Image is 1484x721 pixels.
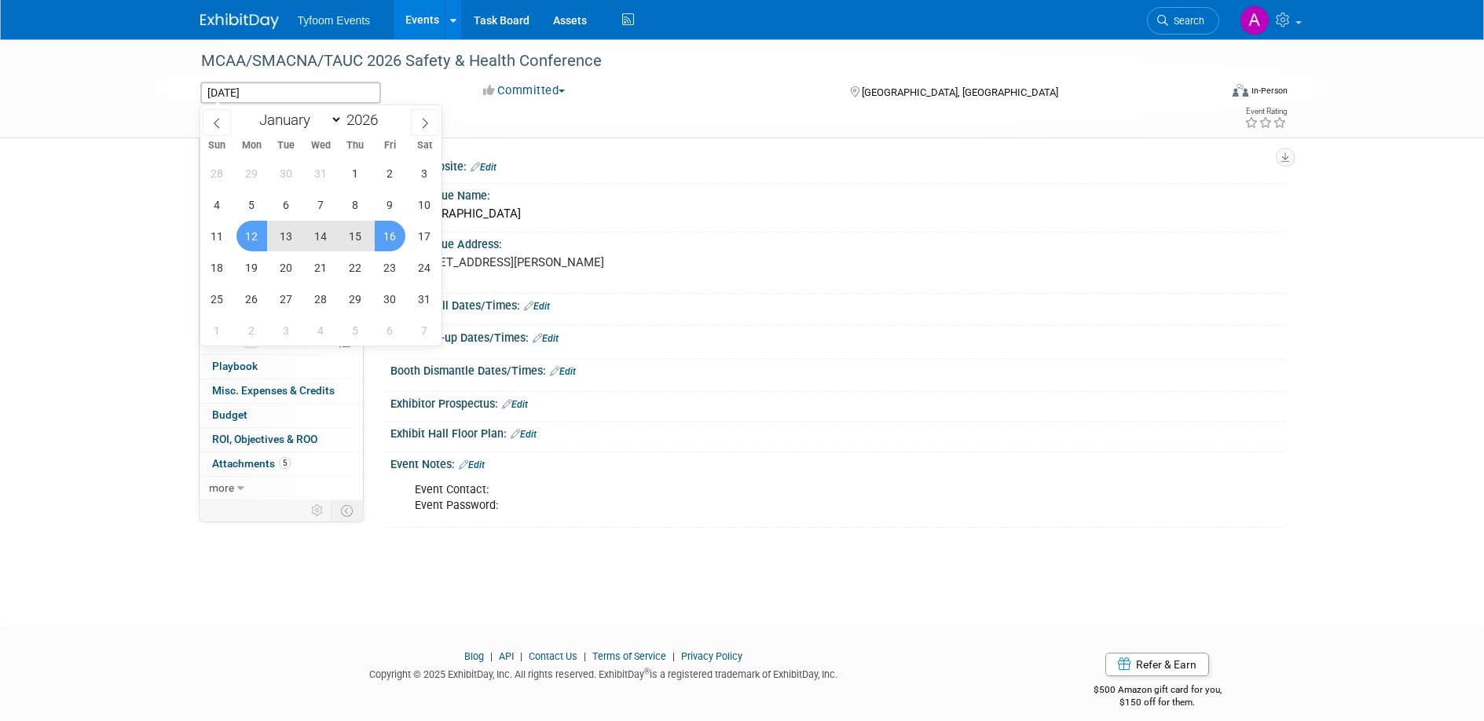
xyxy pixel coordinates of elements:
span: February 4, 2026 [306,315,336,346]
span: February 1, 2026 [202,315,233,346]
span: December 28, 2025 [202,158,233,188]
span: Budget [212,408,247,421]
span: February 6, 2026 [375,315,405,346]
span: January 22, 2026 [340,252,371,283]
div: Event Format [1127,82,1288,105]
span: Tue [269,141,303,151]
span: | [486,650,496,662]
span: January 19, 2026 [236,252,267,283]
span: January 8, 2026 [340,189,371,220]
span: [GEOGRAPHIC_DATA], [GEOGRAPHIC_DATA] [862,86,1058,98]
span: January 26, 2026 [236,284,267,314]
td: Toggle Event Tabs [331,500,363,521]
span: January 17, 2026 [409,221,440,251]
span: January 31, 2026 [409,284,440,314]
span: Tyfoom Events [298,14,371,27]
div: Event Venue Address: [390,232,1284,252]
a: Staff2 [200,186,363,210]
span: December 31, 2025 [306,158,336,188]
span: December 30, 2025 [271,158,302,188]
span: January 2, 2026 [375,158,405,188]
a: Asset Reservations [200,234,363,258]
a: Blog [464,650,484,662]
span: January 9, 2026 [375,189,405,220]
a: Playbook [200,355,363,379]
a: Edit [471,162,496,173]
div: Exhibit Hall Dates/Times: [390,294,1284,314]
a: Budget [200,404,363,427]
a: Travel Reservations2 [200,210,363,233]
div: Event Contact: Event Password: [404,474,1112,522]
div: Booth Dismantle Dates/Times: [390,359,1284,379]
span: January 4, 2026 [202,189,233,220]
div: MCAA/SMACNA/TAUC 2026 Safety & Health Conference [196,47,1196,75]
div: In-Person [1251,85,1288,97]
div: Event Notes: [390,452,1284,473]
span: January 25, 2026 [202,284,233,314]
span: Tasks [211,336,259,349]
a: Edit [524,301,550,312]
a: Edit [502,399,528,410]
span: 5 [279,457,291,469]
input: Year [343,111,390,129]
div: Event Venue Name: [390,184,1284,203]
span: January 5, 2026 [236,189,267,220]
span: January 20, 2026 [271,252,302,283]
span: Sat [407,141,442,151]
sup: ® [644,667,650,675]
span: Playbook [212,360,258,372]
span: January 30, 2026 [375,284,405,314]
span: | [669,650,679,662]
span: ROI, Objectives & ROO [212,433,317,445]
span: February 5, 2026 [340,315,371,346]
a: Edit [550,366,576,377]
a: Contact Us [529,650,577,662]
a: ROI, Objectives & ROO [200,428,363,452]
span: January 18, 2026 [202,252,233,283]
select: Month [252,110,343,130]
span: Wed [303,141,338,151]
span: January 1, 2026 [340,158,371,188]
a: Attachments5 [200,452,363,476]
span: January 3, 2026 [409,158,440,188]
td: Personalize Event Tab Strip [304,500,332,521]
a: Event Information [200,137,363,161]
span: December 29, 2025 [236,158,267,188]
pre: [STREET_ADDRESS][PERSON_NAME] [408,255,746,269]
span: January 28, 2026 [306,284,336,314]
input: Event Start Date - End Date [200,82,381,104]
div: Copyright © 2025 ExhibitDay, Inc. All rights reserved. ExhibitDay is a registered trademark of Ex... [200,664,1008,682]
div: Exhibitor Prospectus: [390,392,1284,412]
img: Angie Nichols [1240,5,1270,35]
a: Edit [459,459,485,470]
div: Exhibit Hall Floor Plan: [390,422,1284,442]
span: January 13, 2026 [271,221,302,251]
span: January 21, 2026 [306,252,336,283]
div: Event Rating [1244,108,1287,115]
div: Booth Set-up Dates/Times: [390,326,1284,346]
button: Committed [478,82,571,99]
span: Sun [200,141,235,151]
div: [GEOGRAPHIC_DATA] [402,202,1273,226]
a: more [200,477,363,500]
span: Search [1168,15,1204,27]
span: January 27, 2026 [271,284,302,314]
a: Privacy Policy [681,650,742,662]
a: Sponsorships [200,307,363,331]
a: Refer & Earn [1105,653,1209,676]
span: January 7, 2026 [306,189,336,220]
span: Misc. Expenses & Credits [212,384,335,397]
span: January 14, 2026 [306,221,336,251]
span: January 11, 2026 [202,221,233,251]
a: Giveaways [200,258,363,282]
div: Event Website: [390,155,1284,175]
span: January 23, 2026 [375,252,405,283]
span: February 2, 2026 [236,315,267,346]
span: January 15, 2026 [340,221,371,251]
span: Attachments [212,457,291,470]
a: Tasks0% [200,331,363,355]
a: Edit [533,333,559,344]
a: Search [1147,7,1219,35]
span: Thu [338,141,372,151]
span: | [516,650,526,662]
